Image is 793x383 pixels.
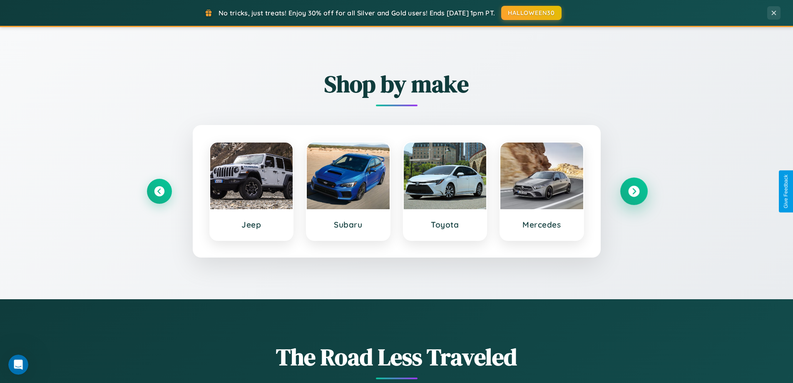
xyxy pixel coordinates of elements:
span: No tricks, just treats! Enjoy 30% off for all Silver and Gold users! Ends [DATE] 1pm PT. [219,9,495,17]
h3: Toyota [412,220,478,230]
h2: Shop by make [147,68,646,100]
h1: The Road Less Traveled [147,341,646,373]
button: HALLOWEEN30 [501,6,562,20]
div: Give Feedback [783,175,789,208]
iframe: Intercom live chat [8,355,28,375]
h3: Subaru [315,220,381,230]
h3: Jeep [219,220,285,230]
h3: Mercedes [509,220,575,230]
